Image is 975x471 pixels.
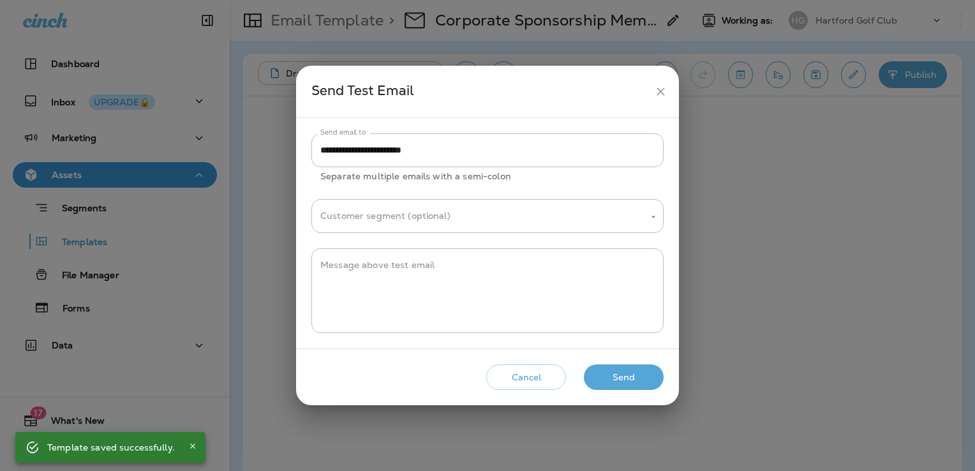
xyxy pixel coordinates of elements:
div: Send Test Email [311,80,649,103]
button: Close [185,438,200,454]
button: Cancel [486,364,566,391]
p: Separate multiple emails with a semi-colon [320,169,655,184]
button: Open [648,211,659,223]
label: Send email to [320,128,366,137]
div: Template saved successfully. [47,436,175,459]
button: Send [584,364,664,391]
button: close [649,80,673,103]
